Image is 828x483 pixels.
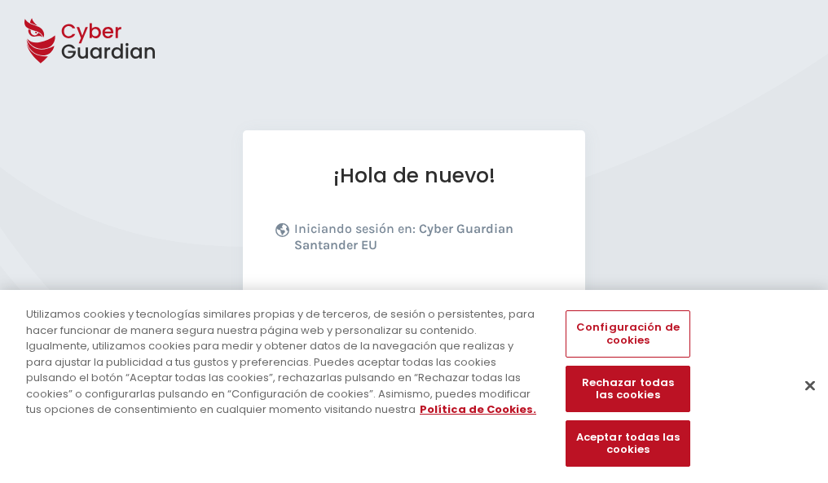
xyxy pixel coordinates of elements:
[275,163,553,188] h1: ¡Hola de nuevo!
[566,310,689,357] button: Configuración de cookies, Abre el cuadro de diálogo del centro de preferencias.
[294,221,548,261] p: Iniciando sesión en:
[26,306,541,418] div: Utilizamos cookies y tecnologías similares propias y de terceros, de sesión o persistentes, para ...
[792,367,828,403] button: Cerrar
[566,420,689,467] button: Aceptar todas las cookies
[294,221,513,252] b: Cyber Guardian Santander EU
[420,402,536,417] a: Más información sobre su privacidad, se abre en una nueva pestaña
[566,366,689,412] button: Rechazar todas las cookies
